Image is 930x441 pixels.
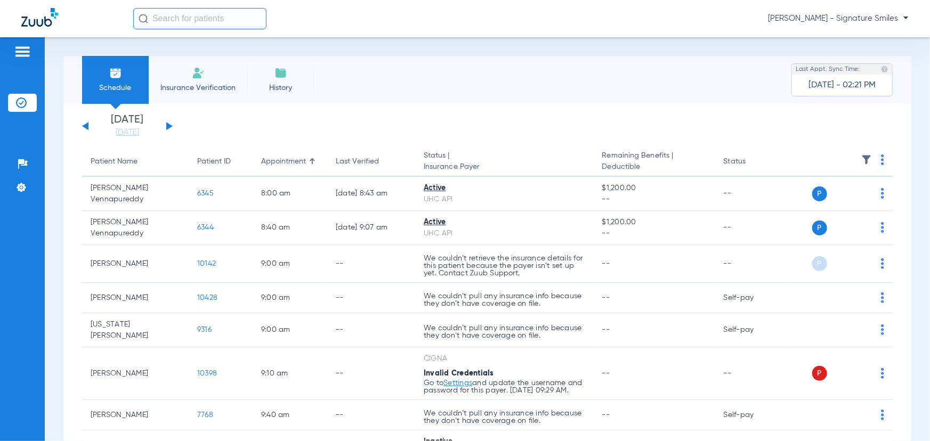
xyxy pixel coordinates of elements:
[877,390,930,441] iframe: Chat Widget
[715,313,787,347] td: Self-pay
[424,353,585,364] div: CIGNA
[139,14,148,23] img: Search Icon
[197,411,213,419] span: 7768
[82,283,189,313] td: [PERSON_NAME]
[197,326,212,333] span: 9316
[715,400,787,430] td: Self-pay
[82,177,189,211] td: [PERSON_NAME] Vennapureddy
[812,256,827,271] span: P
[602,183,707,194] span: $1,200.00
[95,127,159,138] a: [DATE]
[253,400,327,430] td: 9:40 AM
[197,156,231,167] div: Patient ID
[327,347,415,400] td: --
[327,245,415,283] td: --
[881,292,884,303] img: group-dot-blue.svg
[881,188,884,199] img: group-dot-blue.svg
[812,220,827,235] span: P
[261,156,306,167] div: Appointment
[602,326,610,333] span: --
[327,400,415,430] td: --
[715,177,787,211] td: --
[415,147,594,177] th: Status |
[133,8,266,29] input: Search for patients
[253,177,327,211] td: 8:00 AM
[424,410,585,424] p: We couldn’t pull any insurance info because they don’t have coverage on file.
[274,67,287,79] img: History
[861,154,872,165] img: filter.svg
[715,283,787,313] td: Self-pay
[197,156,244,167] div: Patient ID
[197,260,216,267] span: 10142
[881,66,888,73] img: last sync help info
[255,83,306,93] span: History
[424,255,585,277] p: We couldn’t retrieve the insurance details for this patient because the payer isn’t set up yet. C...
[768,13,909,24] span: [PERSON_NAME] - Signature Smiles
[602,194,707,205] span: --
[881,258,884,269] img: group-dot-blue.svg
[336,156,379,167] div: Last Verified
[424,292,585,307] p: We couldn’t pull any insurance info because they don’t have coverage on file.
[881,222,884,233] img: group-dot-blue.svg
[443,379,472,387] a: Settings
[327,313,415,347] td: --
[197,224,214,231] span: 6344
[424,183,585,194] div: Active
[197,190,214,197] span: 6345
[424,161,585,173] span: Insurance Payer
[602,260,610,267] span: --
[602,411,610,419] span: --
[796,64,860,75] span: Last Appt. Sync Time:
[808,80,876,91] span: [DATE] - 02:21 PM
[424,228,585,239] div: UHC API
[253,245,327,283] td: 9:00 AM
[253,313,327,347] td: 9:00 AM
[91,156,180,167] div: Patient Name
[261,156,319,167] div: Appointment
[602,217,707,228] span: $1,200.00
[424,194,585,205] div: UHC API
[602,161,707,173] span: Deductible
[197,370,217,377] span: 10398
[82,400,189,430] td: [PERSON_NAME]
[594,147,715,177] th: Remaining Benefits |
[327,283,415,313] td: --
[424,324,585,339] p: We couldn’t pull any insurance info because they don’t have coverage on file.
[82,313,189,347] td: [US_STATE][PERSON_NAME]
[812,366,827,381] span: P
[812,186,827,201] span: P
[253,283,327,313] td: 9:00 AM
[90,83,141,93] span: Schedule
[21,8,58,27] img: Zuub Logo
[881,324,884,335] img: group-dot-blue.svg
[157,83,239,93] span: Insurance Verification
[82,245,189,283] td: [PERSON_NAME]
[327,177,415,211] td: [DATE] 8:43 AM
[197,294,217,301] span: 10428
[424,379,585,394] p: Go to and update the username and password for this payer. [DATE] 09:29 AM.
[82,211,189,245] td: [PERSON_NAME] Vennapureddy
[14,45,31,58] img: hamburger-icon
[109,67,122,79] img: Schedule
[91,156,138,167] div: Patient Name
[95,115,159,138] li: [DATE]
[327,211,415,245] td: [DATE] 9:07 AM
[602,294,610,301] span: --
[336,156,407,167] div: Last Verified
[715,245,787,283] td: --
[715,347,787,400] td: --
[82,347,189,400] td: [PERSON_NAME]
[715,147,787,177] th: Status
[881,368,884,379] img: group-dot-blue.svg
[602,228,707,239] span: --
[881,154,884,165] img: group-dot-blue.svg
[192,67,205,79] img: Manual Insurance Verification
[602,370,610,377] span: --
[424,217,585,228] div: Active
[253,347,327,400] td: 9:10 AM
[715,211,787,245] td: --
[253,211,327,245] td: 8:40 AM
[424,370,494,377] span: Invalid Credentials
